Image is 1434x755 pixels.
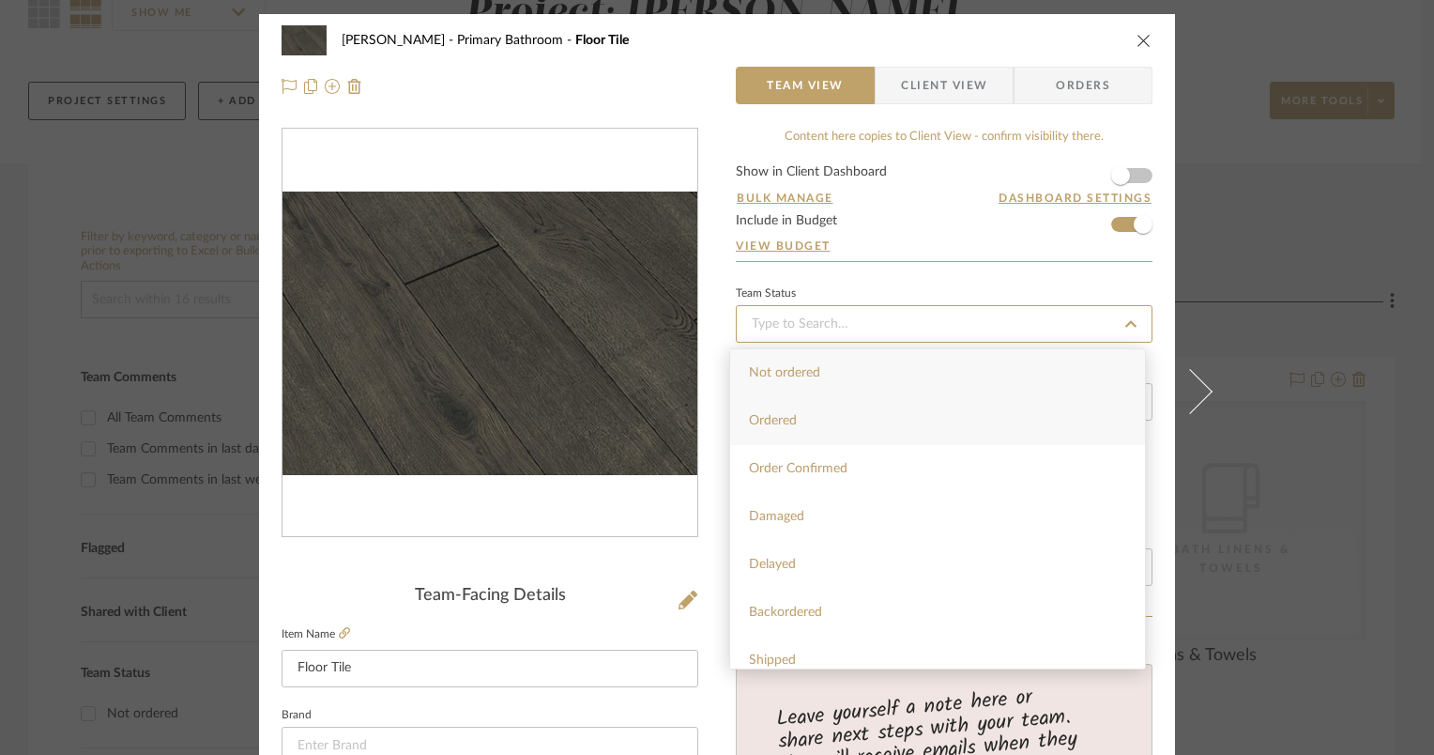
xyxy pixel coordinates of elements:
[736,239,1152,254] a: View Budget
[282,711,312,720] label: Brand
[282,192,697,476] div: 0
[342,34,457,47] span: [PERSON_NAME]
[767,67,844,104] span: Team View
[901,67,987,104] span: Client View
[998,190,1152,207] button: Dashboard Settings
[736,190,834,207] button: Bulk Manage
[575,34,629,47] span: Floor Tile
[282,626,350,642] label: Item Name
[1136,32,1152,49] button: close
[736,305,1152,343] input: Type to Search…
[749,558,796,571] span: Delayed
[457,34,575,47] span: Primary Bathroom
[749,414,797,427] span: Ordered
[282,192,697,476] img: 55a168c5-5a43-40ae-8f63-934bbc117d50_436x436.jpg
[282,586,698,607] div: Team-Facing Details
[749,366,820,379] span: Not ordered
[749,606,822,619] span: Backordered
[749,510,804,523] span: Damaged
[282,650,698,687] input: Enter Item Name
[736,128,1152,146] div: Content here copies to Client View - confirm visibility there.
[347,79,362,94] img: Remove from project
[749,654,796,667] span: Shipped
[749,462,847,475] span: Order Confirmed
[282,22,327,59] img: 55a168c5-5a43-40ae-8f63-934bbc117d50_48x40.jpg
[736,289,796,299] div: Team Status
[1035,67,1131,104] span: Orders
